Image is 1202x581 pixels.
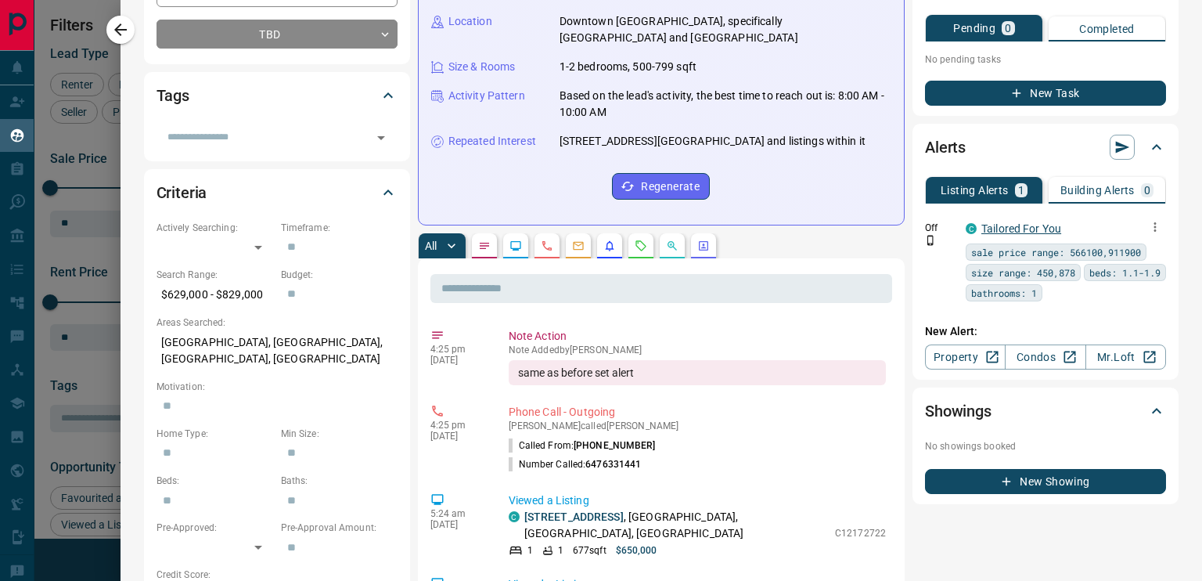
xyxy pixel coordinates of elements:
[509,404,886,420] p: Phone Call - Outgoing
[281,521,398,535] p: Pre-Approval Amount:
[541,240,553,252] svg: Calls
[370,127,392,149] button: Open
[430,355,485,366] p: [DATE]
[509,240,522,252] svg: Lead Browsing Activity
[1144,185,1150,196] p: 0
[527,543,533,558] p: 1
[430,431,485,442] p: [DATE]
[509,328,886,345] p: Note Action
[612,173,710,200] button: Regenerate
[509,457,642,471] p: Number Called:
[925,323,1166,340] p: New Alert:
[509,360,886,385] div: same as before set alert
[697,240,710,252] svg: Agent Actions
[1089,265,1161,280] span: beds: 1.1-1.9
[430,344,485,355] p: 4:25 pm
[925,221,956,235] p: Off
[157,268,273,282] p: Search Range:
[281,221,398,235] p: Timeframe:
[574,440,656,451] span: [PHONE_NUMBER]
[509,420,886,431] p: [PERSON_NAME] called [PERSON_NAME]
[157,330,398,372] p: [GEOGRAPHIC_DATA], [GEOGRAPHIC_DATA], [GEOGRAPHIC_DATA], [GEOGRAPHIC_DATA]
[925,345,1006,370] a: Property
[585,459,641,470] span: 6476331441
[157,316,398,330] p: Areas Searched:
[157,180,207,205] h2: Criteria
[1018,185,1024,196] p: 1
[281,427,398,441] p: Min Size:
[971,244,1141,260] span: sale price range: 566100,911900
[925,235,936,246] svg: Push Notification Only
[509,511,520,522] div: condos.ca
[1005,345,1085,370] a: Condos
[925,399,991,424] h2: Showings
[430,508,485,519] p: 5:24 am
[509,438,656,453] p: Called From:
[925,392,1166,430] div: Showings
[524,511,624,523] a: [STREET_ADDRESS]
[157,474,273,488] p: Beds:
[925,135,966,160] h2: Alerts
[835,526,886,540] p: C12172722
[157,380,398,394] p: Motivation:
[425,240,437,251] p: All
[448,88,525,104] p: Activity Pattern
[430,420,485,431] p: 4:25 pm
[925,128,1166,166] div: Alerts
[509,493,886,509] p: Viewed a Listing
[941,185,1009,196] p: Listing Alerts
[157,77,398,114] div: Tags
[616,543,657,558] p: $650,000
[1079,23,1135,34] p: Completed
[573,543,606,558] p: 677 sqft
[953,23,995,34] p: Pending
[448,59,516,75] p: Size & Rooms
[1085,345,1166,370] a: Mr.Loft
[448,13,492,30] p: Location
[560,88,891,121] p: Based on the lead's activity, the best time to reach out is: 8:00 AM - 10:00 AM
[925,48,1166,71] p: No pending tasks
[1005,23,1011,34] p: 0
[448,133,536,150] p: Repeated Interest
[925,81,1166,106] button: New Task
[572,240,585,252] svg: Emails
[281,268,398,282] p: Budget:
[666,240,678,252] svg: Opportunities
[925,469,1166,494] button: New Showing
[157,221,273,235] p: Actively Searching:
[560,13,891,46] p: Downtown [GEOGRAPHIC_DATA], specifically [GEOGRAPHIC_DATA] and [GEOGRAPHIC_DATA]
[281,474,398,488] p: Baths:
[971,285,1037,301] span: bathrooms: 1
[560,133,866,150] p: [STREET_ADDRESS][GEOGRAPHIC_DATA] and listings within it
[157,20,398,49] div: TBD
[157,83,189,108] h2: Tags
[524,509,827,542] p: , [GEOGRAPHIC_DATA], [GEOGRAPHIC_DATA], [GEOGRAPHIC_DATA]
[478,240,491,252] svg: Notes
[981,222,1061,235] a: Tailored For You
[430,519,485,530] p: [DATE]
[925,439,1166,453] p: No showings booked
[603,240,616,252] svg: Listing Alerts
[560,59,696,75] p: 1-2 bedrooms, 500-799 sqft
[157,521,273,535] p: Pre-Approved:
[966,223,977,234] div: condos.ca
[971,265,1075,280] span: size range: 450,878
[635,240,647,252] svg: Requests
[558,543,563,558] p: 1
[157,174,398,211] div: Criteria
[157,427,273,441] p: Home Type:
[1060,185,1135,196] p: Building Alerts
[509,345,886,355] p: Note Added by [PERSON_NAME]
[157,282,273,308] p: $629,000 - $829,000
